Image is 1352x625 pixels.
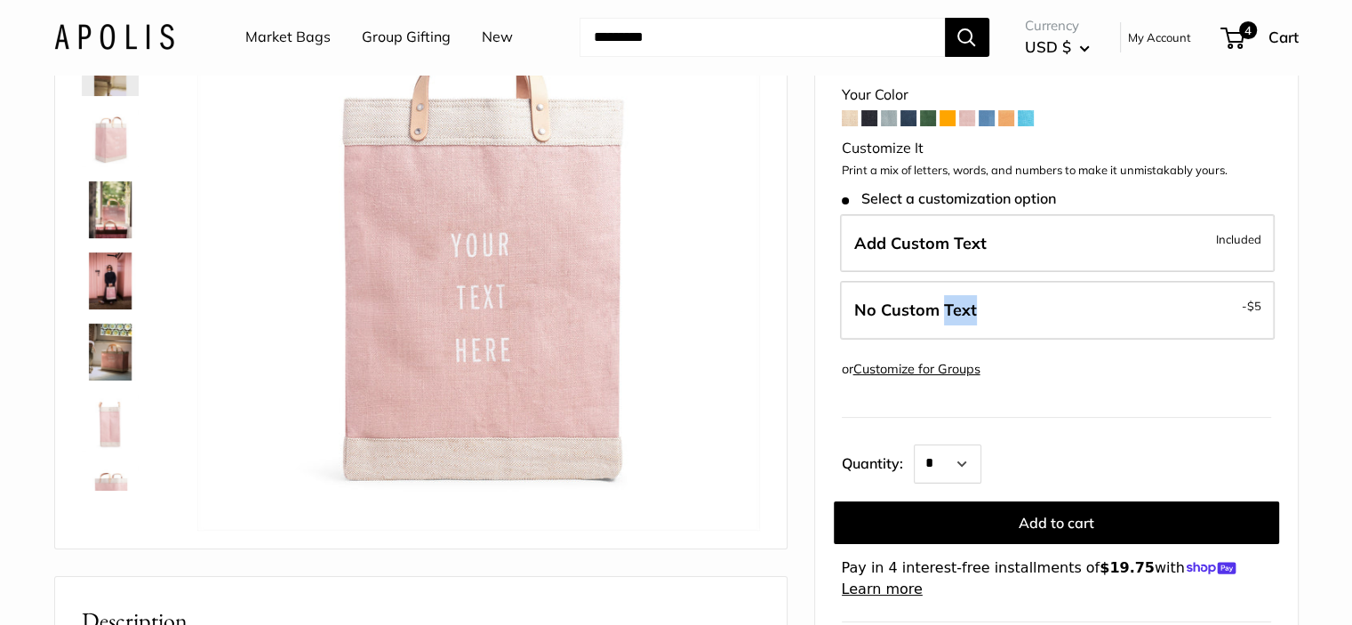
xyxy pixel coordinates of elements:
[842,357,980,381] div: or
[842,82,1271,108] div: Your Color
[362,24,451,51] a: Group Gifting
[842,135,1271,162] div: Customize It
[580,18,945,57] input: Search...
[78,249,142,313] a: description_Effortless style wherever you go
[82,252,139,309] img: description_Effortless style wherever you go
[78,107,142,171] a: Market Bag in Blush
[78,320,142,384] a: Market Bag in Blush
[82,110,139,167] img: Market Bag in Blush
[82,466,139,523] img: Market Bag in Blush
[54,24,174,50] img: Apolis
[82,324,139,381] img: Market Bag in Blush
[834,501,1279,544] button: Add to cart
[1268,28,1299,46] span: Cart
[945,18,989,57] button: Search
[1025,33,1090,61] button: USD $
[78,391,142,455] a: Market Bag in Blush
[1025,37,1071,56] span: USD $
[1238,21,1256,39] span: 4
[854,233,987,253] span: Add Custom Text
[842,190,1056,207] span: Select a customization option
[245,24,331,51] a: Market Bags
[78,462,142,526] a: Market Bag in Blush
[842,439,914,484] label: Quantity:
[840,214,1275,273] label: Add Custom Text
[1216,228,1261,250] span: Included
[1222,23,1299,52] a: 4 Cart
[1128,27,1191,48] a: My Account
[1242,295,1261,317] span: -
[854,300,977,320] span: No Custom Text
[82,181,139,238] img: Market Bag in Blush
[853,361,980,377] a: Customize for Groups
[482,24,513,51] a: New
[840,281,1275,340] label: Leave Blank
[842,162,1271,180] p: Print a mix of letters, words, and numbers to make it unmistakably yours.
[82,395,139,452] img: Market Bag in Blush
[1025,13,1090,38] span: Currency
[1247,299,1261,313] span: $5
[78,178,142,242] a: Market Bag in Blush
